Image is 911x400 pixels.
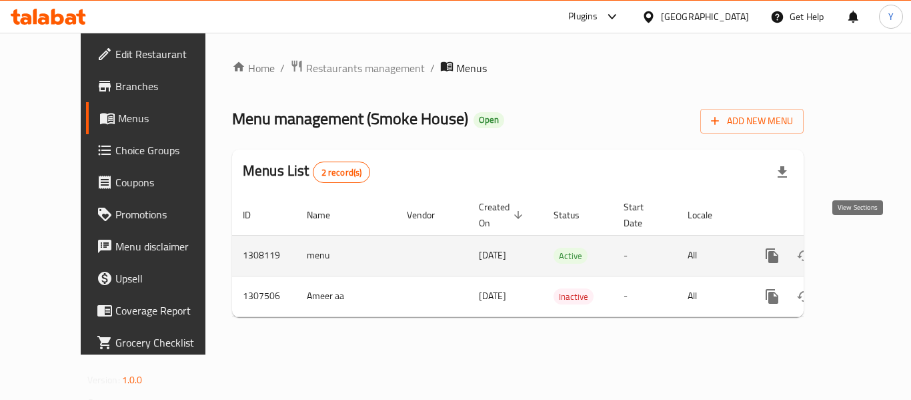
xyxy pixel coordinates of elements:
[888,9,894,24] span: Y
[474,112,504,128] div: Open
[756,240,788,272] button: more
[232,59,804,77] nav: breadcrumb
[243,161,370,183] h2: Menus List
[280,60,285,76] li: /
[407,207,452,223] span: Vendor
[554,248,588,264] span: Active
[746,195,895,236] th: Actions
[86,134,233,166] a: Choice Groups
[232,235,296,276] td: 1308119
[711,113,793,130] span: Add New Menu
[430,60,435,76] li: /
[86,102,233,134] a: Menus
[766,156,798,188] div: Export file
[624,199,661,231] span: Start Date
[688,207,730,223] span: Locale
[313,162,371,183] div: Total records count
[788,240,820,272] button: Change Status
[700,109,804,134] button: Add New Menu
[232,60,275,76] a: Home
[86,166,233,198] a: Coupons
[296,235,396,276] td: menu
[756,280,788,313] button: more
[115,46,222,62] span: Edit Restaurant
[788,280,820,313] button: Change Status
[118,110,222,126] span: Menus
[122,371,143,389] span: 1.0.0
[86,38,233,70] a: Edit Restaurant
[613,235,677,276] td: -
[86,294,233,327] a: Coverage Report
[677,276,746,317] td: All
[87,371,120,389] span: Version:
[479,287,506,305] span: [DATE]
[232,195,895,317] table: enhanced table
[115,335,222,351] span: Grocery Checklist
[115,78,222,94] span: Branches
[86,327,233,359] a: Grocery Checklist
[115,142,222,158] span: Choice Groups
[479,246,506,264] span: [DATE]
[456,60,487,76] span: Menus
[86,262,233,294] a: Upsell
[115,206,222,222] span: Promotions
[554,288,594,305] div: Inactive
[232,276,296,317] td: 1307506
[296,276,396,317] td: Ameer aa
[479,199,527,231] span: Created On
[86,70,233,102] a: Branches
[661,9,749,24] div: [GEOGRAPHIC_DATA]
[115,174,222,190] span: Coupons
[474,114,504,126] span: Open
[306,60,425,76] span: Restaurants management
[307,207,347,223] span: Name
[243,207,268,223] span: ID
[554,248,588,264] div: Active
[115,270,222,286] span: Upsell
[554,207,597,223] span: Status
[86,230,233,262] a: Menu disclaimer
[313,166,370,179] span: 2 record(s)
[115,303,222,319] span: Coverage Report
[568,9,598,25] div: Plugins
[290,59,425,77] a: Restaurants management
[115,238,222,254] span: Menu disclaimer
[677,235,746,276] td: All
[554,289,594,305] span: Inactive
[86,198,233,230] a: Promotions
[613,276,677,317] td: -
[232,104,468,134] span: Menu management ( Smoke House )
